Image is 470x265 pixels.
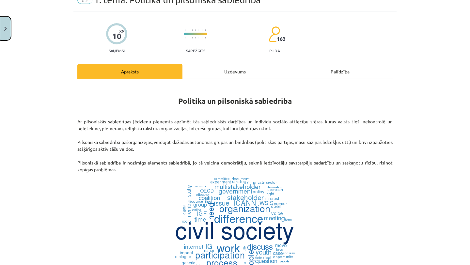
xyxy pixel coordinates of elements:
[195,37,196,39] img: icon-short-line-57e1e144782c952c97e751825c79c345078a6d821885a25fce030b3d8c18986b.svg
[195,29,196,31] img: icon-short-line-57e1e144782c952c97e751825c79c345078a6d821885a25fce030b3d8c18986b.svg
[288,64,393,79] div: Palīdzība
[4,27,7,31] img: icon-close-lesson-0947bae3869378f0d4975bcd49f059093ad1ed9edebbc8119c70593378902aed.svg
[182,64,288,79] div: Uzdevums
[119,29,124,33] span: XP
[192,29,193,31] img: icon-short-line-57e1e144782c952c97e751825c79c345078a6d821885a25fce030b3d8c18986b.svg
[112,32,121,41] div: 10
[185,37,186,39] img: icon-short-line-57e1e144782c952c97e751825c79c345078a6d821885a25fce030b3d8c18986b.svg
[205,29,206,31] img: icon-short-line-57e1e144782c952c97e751825c79c345078a6d821885a25fce030b3d8c18986b.svg
[277,36,286,42] span: 163
[192,37,193,39] img: icon-short-line-57e1e144782c952c97e751825c79c345078a6d821885a25fce030b3d8c18986b.svg
[269,48,280,53] p: pilda
[106,48,127,53] p: Saņemsi
[77,64,182,79] div: Apraksts
[186,48,205,53] p: Sarežģīts
[77,118,393,173] p: Ar pilsoniskās sabiedrības jēdzienu pieņemts apzīmēt tās sabiedriskās darbības un indivīdu sociāl...
[178,96,292,106] strong: Politika un pilsoniskā sabiedrība
[205,37,206,39] img: icon-short-line-57e1e144782c952c97e751825c79c345078a6d821885a25fce030b3d8c18986b.svg
[269,26,280,42] img: students-c634bb4e5e11cddfef0936a35e636f08e4e9abd3cc4e673bd6f9a4125e45ecb1.svg
[185,29,186,31] img: icon-short-line-57e1e144782c952c97e751825c79c345078a6d821885a25fce030b3d8c18986b.svg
